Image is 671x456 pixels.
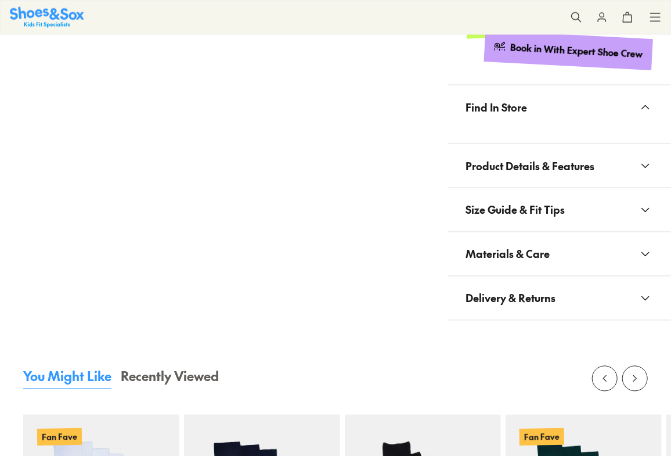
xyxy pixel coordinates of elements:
[466,281,556,315] span: Delivery & Returns
[37,429,82,446] p: Fan Fave
[484,31,653,71] a: Book in With Expert Shoe Crew
[448,188,671,232] button: Size Guide & Fit Tips
[520,429,564,446] p: Fan Fave
[466,149,595,183] span: Product Details & Features
[510,41,644,61] div: Book in With Expert Shoe Crew
[10,7,84,27] a: Shoes & Sox
[448,277,671,320] button: Delivery & Returns
[448,85,671,129] button: Find In Store
[23,367,111,389] button: You Might Like
[466,193,565,227] span: Size Guide & Fit Tips
[466,237,550,271] span: Materials & Care
[121,367,219,389] button: Recently Viewed
[10,7,84,27] img: SNS_Logo_Responsive.svg
[466,90,528,124] span: Find In Store
[448,144,671,188] button: Product Details & Features
[448,232,671,276] button: Materials & Care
